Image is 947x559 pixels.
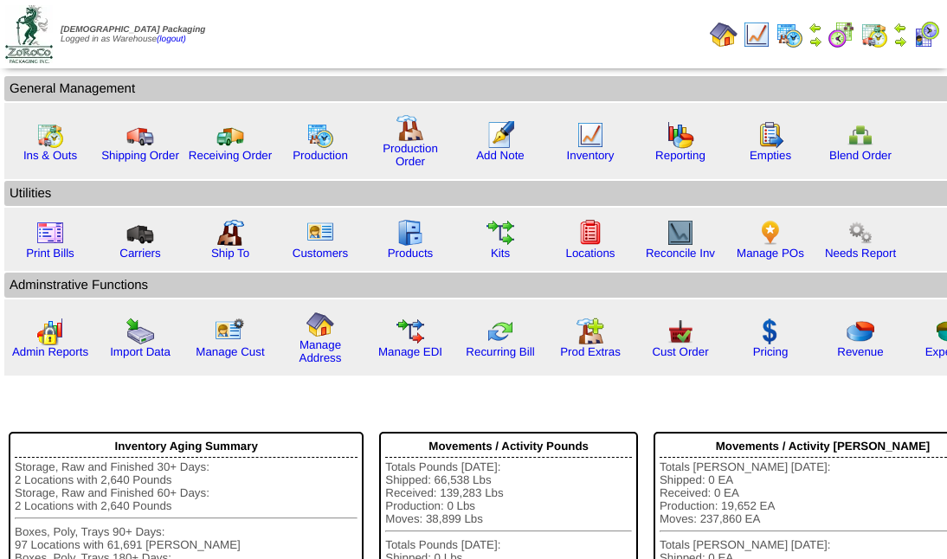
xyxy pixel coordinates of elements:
[110,345,171,358] a: Import Data
[189,149,272,162] a: Receiving Order
[211,247,249,260] a: Ship To
[667,219,694,247] img: line_graph2.gif
[306,121,334,149] img: calendarprod.gif
[293,149,348,162] a: Production
[36,318,64,345] img: graph2.png
[743,21,770,48] img: line_graph.gif
[577,219,604,247] img: locations.gif
[808,21,822,35] img: arrowleft.gif
[396,318,424,345] img: edi.gif
[293,247,348,260] a: Customers
[860,21,888,48] img: calendarinout.gif
[757,318,784,345] img: dollar.gif
[847,121,874,149] img: network.png
[757,219,784,247] img: po.png
[829,149,892,162] a: Blend Order
[667,318,694,345] img: cust_order.png
[15,435,358,458] div: Inventory Aging Summary
[808,35,822,48] img: arrowright.gif
[5,5,53,63] img: zoroco-logo-small.webp
[119,247,160,260] a: Carriers
[837,345,883,358] a: Revenue
[466,345,534,358] a: Recurring Bill
[577,121,604,149] img: line_graph.gif
[667,121,694,149] img: graph.gif
[23,149,77,162] a: Ins & Outs
[486,219,514,247] img: workflow.gif
[847,318,874,345] img: pie_chart.png
[26,247,74,260] a: Print Bills
[476,149,525,162] a: Add Note
[757,121,784,149] img: workorder.gif
[36,219,64,247] img: invoice2.gif
[126,219,154,247] img: truck3.gif
[101,149,179,162] a: Shipping Order
[216,219,244,247] img: factory2.gif
[216,121,244,149] img: truck2.gif
[378,345,442,358] a: Manage EDI
[300,338,342,364] a: Manage Address
[486,318,514,345] img: reconcile.gif
[753,345,789,358] a: Pricing
[126,318,154,345] img: import.gif
[126,121,154,149] img: truck.gif
[565,247,615,260] a: Locations
[396,219,424,247] img: cabinet.gif
[828,21,855,48] img: calendarblend.gif
[388,247,434,260] a: Products
[560,345,621,358] a: Prod Extras
[61,25,205,44] span: Logged in as Warehouse
[847,219,874,247] img: workflow.png
[306,219,334,247] img: customers.gif
[61,25,205,35] span: [DEMOGRAPHIC_DATA] Packaging
[577,318,604,345] img: prodextras.gif
[652,345,708,358] a: Cust Order
[893,21,907,35] img: arrowleft.gif
[215,318,247,345] img: managecust.png
[912,21,940,48] img: calendarcustomer.gif
[893,35,907,48] img: arrowright.gif
[737,247,804,260] a: Manage POs
[385,435,632,458] div: Movements / Activity Pounds
[825,247,896,260] a: Needs Report
[12,345,88,358] a: Admin Reports
[36,121,64,149] img: calendarinout.gif
[710,21,738,48] img: home.gif
[383,142,438,168] a: Production Order
[486,121,514,149] img: orders.gif
[646,247,715,260] a: Reconcile Inv
[655,149,705,162] a: Reporting
[567,149,615,162] a: Inventory
[396,114,424,142] img: factory.gif
[776,21,803,48] img: calendarprod.gif
[491,247,510,260] a: Kits
[157,35,186,44] a: (logout)
[196,345,264,358] a: Manage Cust
[306,311,334,338] img: home.gif
[750,149,791,162] a: Empties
